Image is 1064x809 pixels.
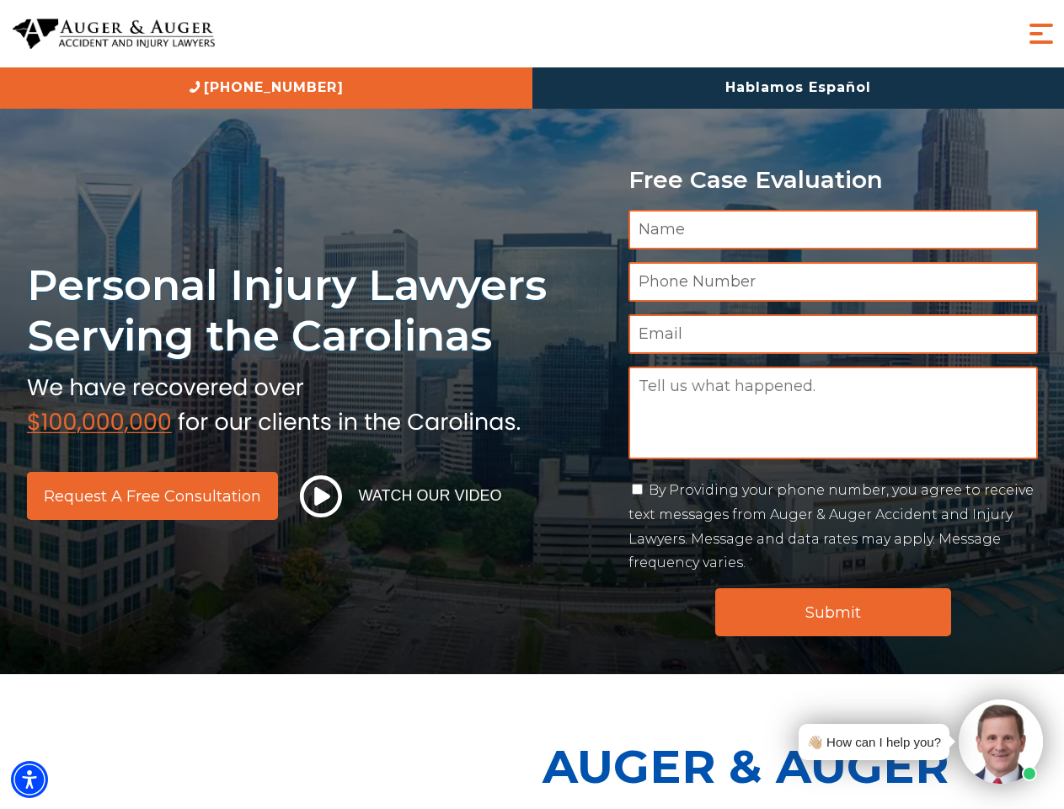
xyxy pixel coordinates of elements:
[628,482,1034,571] label: By Providing your phone number, you agree to receive text messages from Auger & Auger Accident an...
[807,731,941,753] div: 👋🏼 How can I help you?
[959,699,1043,784] img: Intaker widget Avatar
[628,210,1038,249] input: Name
[1024,17,1058,51] button: Menu
[543,725,1055,808] p: Auger & Auger
[27,472,278,520] a: Request a Free Consultation
[628,167,1038,193] p: Free Case Evaluation
[628,262,1038,302] input: Phone Number
[27,260,608,362] h1: Personal Injury Lawyers Serving the Carolinas
[44,489,261,504] span: Request a Free Consultation
[11,761,48,798] div: Accessibility Menu
[295,474,507,518] button: Watch Our Video
[628,314,1038,354] input: Email
[715,588,951,636] input: Submit
[13,19,215,50] img: Auger & Auger Accident and Injury Lawyers Logo
[27,370,521,434] img: sub text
